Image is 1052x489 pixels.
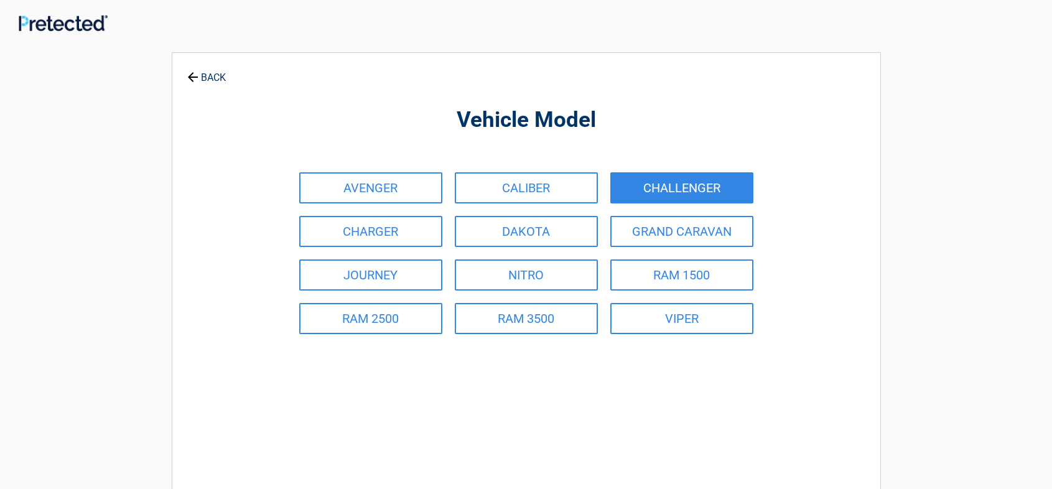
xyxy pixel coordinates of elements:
[610,216,753,247] a: GRAND CARAVAN
[610,259,753,291] a: RAM 1500
[610,303,753,334] a: VIPER
[299,172,442,203] a: AVENGER
[299,303,442,334] a: RAM 2500
[610,172,753,203] a: CHALLENGER
[241,106,812,135] h2: Vehicle Model
[455,172,598,203] a: CALIBER
[455,216,598,247] a: DAKOTA
[299,259,442,291] a: JOURNEY
[19,15,108,31] img: Main Logo
[185,61,228,83] a: BACK
[299,216,442,247] a: CHARGER
[455,303,598,334] a: RAM 3500
[455,259,598,291] a: NITRO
